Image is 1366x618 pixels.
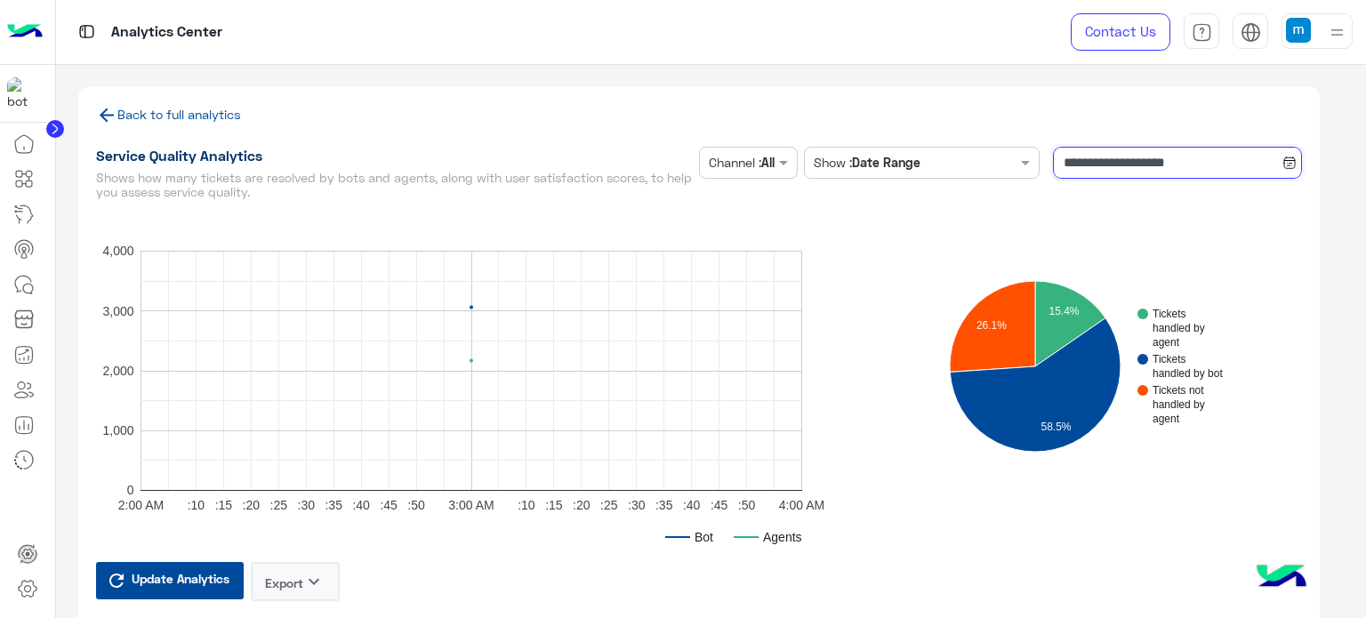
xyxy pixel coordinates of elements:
img: userImage [1286,18,1311,43]
text: :20 [573,497,591,511]
text: agent [1153,336,1180,349]
img: hulul-logo.png [1250,547,1313,609]
text: :45 [380,497,398,511]
text: 58.5% [1041,420,1071,432]
text: Agents [763,529,802,543]
text: 1,000 [102,423,133,437]
text: :25 [600,497,618,511]
text: handled by bot [1153,367,1223,380]
text: 3,000 [102,303,133,317]
text: :50 [407,497,425,511]
text: handled by [1153,398,1205,411]
text: 4:00 AM [778,497,824,511]
img: tab [1241,22,1261,43]
a: tab [1184,13,1219,51]
img: tab [76,20,98,43]
text: :25 [269,497,287,511]
text: Tickets not [1153,384,1204,397]
text: 4,000 [102,244,133,258]
i: keyboard_arrow_down [303,571,325,592]
text: :35 [655,497,672,511]
text: :50 [737,497,755,511]
text: :15 [214,497,232,511]
text: Bot [695,529,713,543]
text: agent [1153,413,1180,425]
text: 3:00 AM [448,497,494,511]
text: :35 [325,497,342,511]
text: Tickets [1153,353,1186,365]
button: Exportkeyboard_arrow_down [251,562,340,601]
h1: Service Quality Analytics [96,147,693,165]
img: profile [1326,21,1348,44]
text: :30 [628,497,646,511]
text: 26.1% [976,319,1006,332]
text: :10 [518,497,535,511]
text: :15 [545,497,563,511]
text: :40 [682,497,700,511]
text: Tickets [1153,308,1186,320]
svg: A chart. [904,206,1271,526]
text: 2,000 [102,363,133,377]
button: Update Analytics [96,562,244,599]
text: 15.4% [1049,305,1079,317]
text: :30 [297,497,315,511]
text: :40 [352,497,370,511]
img: 1403182699927242 [7,77,39,109]
text: :45 [710,497,727,511]
img: tab [1192,22,1212,43]
svg: A chart. [96,206,918,562]
text: handled by [1153,322,1205,334]
p: Analytics Center [111,20,222,44]
a: Contact Us [1071,13,1170,51]
img: Logo [7,13,43,51]
a: Back to full analytics [96,107,241,122]
text: :20 [242,497,260,511]
text: 2:00 AM [117,497,163,511]
text: :10 [187,497,205,511]
h5: Shows how many tickets are resolved by bots and agents, along with user satisfaction scores, to h... [96,171,693,199]
text: 0 [126,483,133,497]
span: Update Analytics [127,566,234,590]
